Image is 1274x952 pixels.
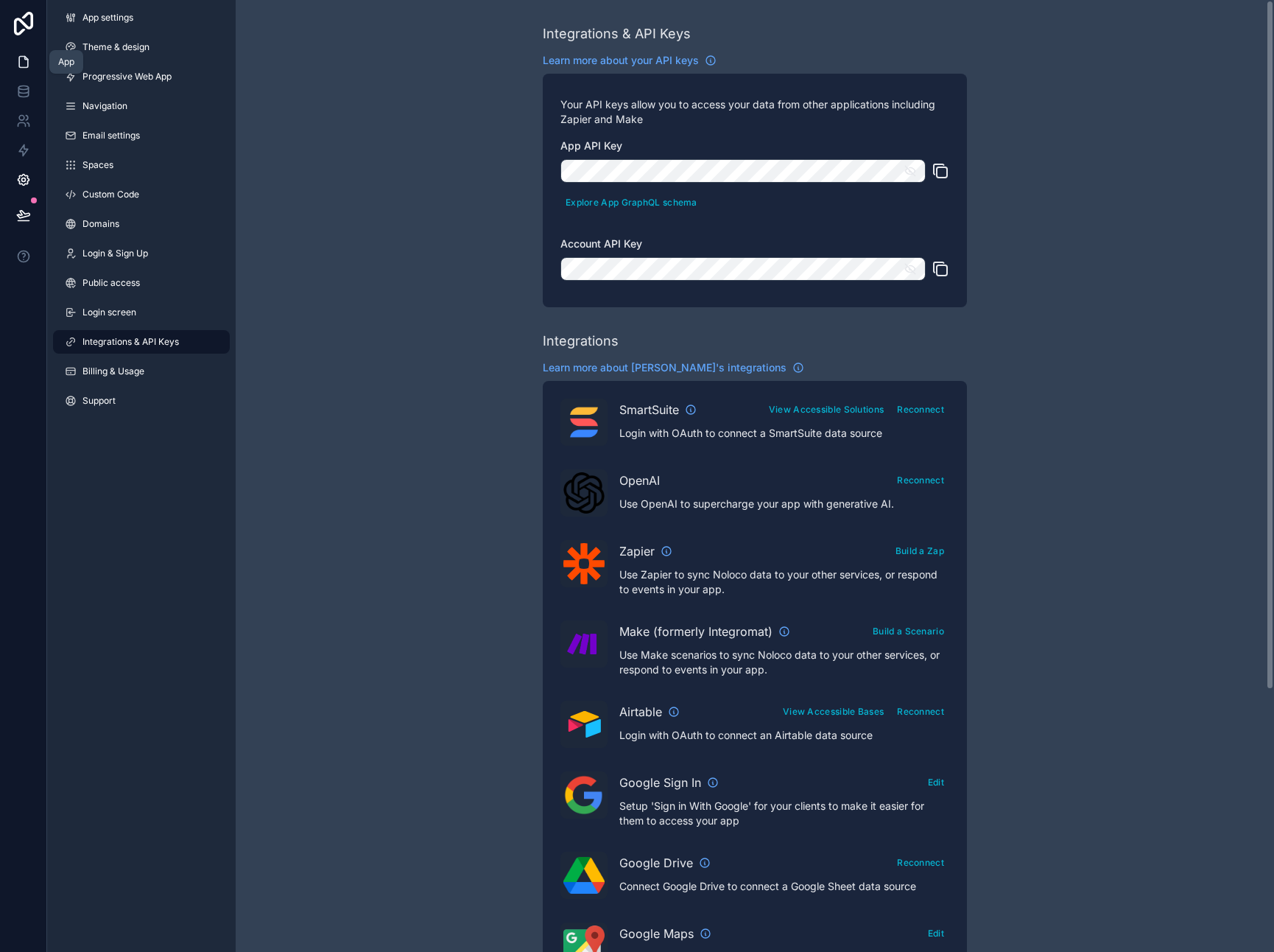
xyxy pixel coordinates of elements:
[563,774,605,816] img: Google Sign In
[82,336,179,348] span: Integrations & API Keys
[560,194,703,209] a: Explore App GraphQL schema
[890,542,949,557] a: Build a Zap
[892,854,949,869] a: Reconnect
[923,771,949,793] button: Edit
[53,65,230,88] a: Progressive Web App
[923,923,949,944] button: Edit
[543,53,699,68] span: Learn more about your API keys
[53,301,230,324] a: Login screen
[619,879,949,894] p: Connect Google Drive to connect a Google Sheet data source
[53,242,230,265] a: Login & Sign Up
[892,472,949,486] a: Reconnect
[867,620,949,642] button: Build a Scenario
[82,41,149,53] span: Theme & design
[53,389,230,413] a: Support
[53,124,230,147] a: Email settings
[82,395,116,407] span: Support
[619,472,660,489] span: OpenAI
[82,159,113,171] span: Spaces
[563,402,605,443] img: SmartSuite
[560,192,703,213] button: Explore App GraphQL schema
[82,218,119,230] span: Domains
[53,35,230,59] a: Theme & design
[82,130,140,141] span: Email settings
[82,100,127,112] span: Navigation
[619,854,693,872] span: Google Drive
[543,360,786,375] span: Learn more about [PERSON_NAME]'s integrations
[82,71,172,83] span: Progressive Web App
[53,94,230,118] a: Navigation
[53,360,230,383] a: Billing & Usage
[619,426,949,441] p: Login with OAuth to connect a SmartSuite data source
[892,701,949,722] button: Reconnect
[543,53,717,68] a: Learn more about your API keys
[53,330,230,354] a: Integrations & API Keys
[892,469,949,491] button: Reconnect
[82,12,133,24] span: App settings
[619,623,773,640] span: Make (formerly Integromat)
[53,271,230,295] a: Public access
[923,774,949,788] a: Edit
[82,307,136,318] span: Login screen
[890,540,949,561] button: Build a Zap
[892,703,949,718] a: Reconnect
[563,472,605,514] img: OpenAI
[619,401,679,419] span: SmartSuite
[892,399,949,420] button: Reconnect
[82,189,139,200] span: Custom Code
[53,6,230,29] a: App settings
[764,399,890,420] button: View Accessible Solutions
[619,925,694,942] span: Google Maps
[543,24,691,44] div: Integrations & API Keys
[82,365,144,377] span: Billing & Usage
[619,542,655,560] span: Zapier
[619,648,949,677] p: Use Make scenarios to sync Noloco data to your other services, or respond to events in your app.
[560,139,622,152] span: App API Key
[764,401,890,416] a: View Accessible Solutions
[82,248,148,259] span: Login & Sign Up
[560,237,642,250] span: Account API Key
[53,153,230,177] a: Spaces
[543,360,804,375] a: Learn more about [PERSON_NAME]'s integrations
[867,623,949,637] a: Build a Scenario
[619,497,949,511] p: Use OpenAI to supercharge your app with generative AI.
[892,401,949,416] a: Reconnect
[619,799,949,828] p: Setup 'Sign in With Google' for your clients to make it easier for them to access your app
[563,543,605,584] img: Zapier
[563,857,605,894] img: Google Drive
[619,703,662,721] span: Airtable
[923,925,949,939] a: Edit
[619,774,701,791] span: Google Sign In
[619,728,949,743] p: Login with OAuth to connect an Airtable data source
[58,56,74,68] div: App
[563,623,605,665] img: Make (formerly Integromat)
[543,331,619,351] div: Integrations
[619,567,949,597] p: Use Zapier to sync Noloco data to your other services, or respond to events in your app.
[778,703,889,718] a: View Accessible Bases
[560,97,949,127] p: Your API keys allow you to access your data from other applications including Zapier and Make
[778,701,889,722] button: View Accessible Bases
[53,183,230,206] a: Custom Code
[82,277,140,289] span: Public access
[53,212,230,236] a: Domains
[563,711,605,738] img: Airtable
[892,852,949,873] button: Reconnect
